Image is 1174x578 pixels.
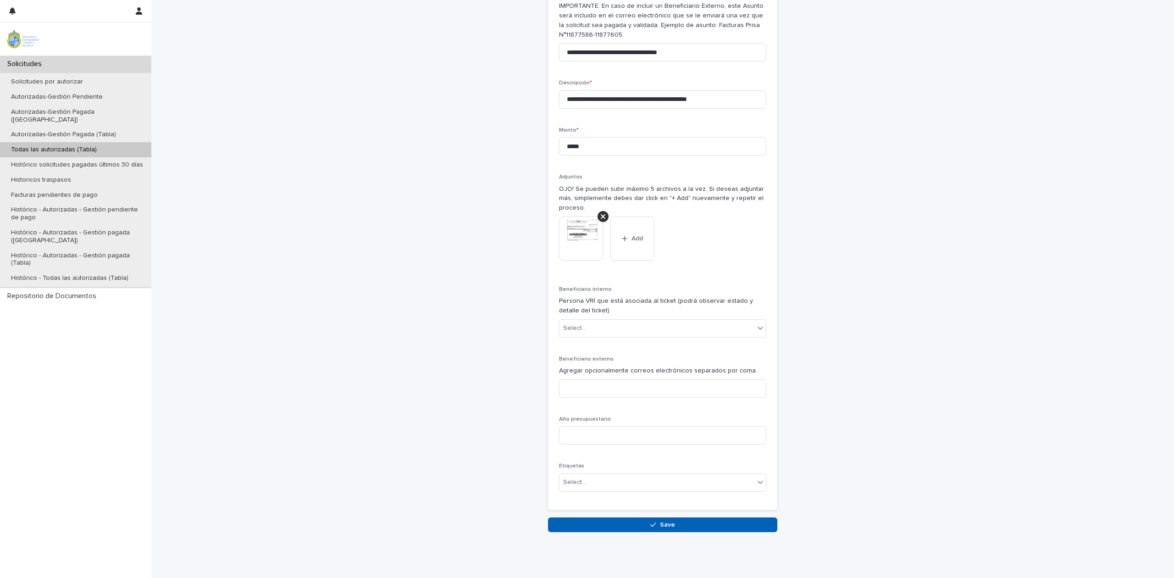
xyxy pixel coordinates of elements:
p: Facturas pendientes de pago [4,191,105,199]
span: Save [660,522,675,528]
p: Repositorio de Documentos [4,292,104,300]
img: iqsleoUpQLaG7yz5l0jK [7,30,39,48]
button: Save [548,517,777,532]
span: Adjuntos [559,174,582,180]
span: Etiquetas [559,463,584,469]
p: Persona VRI que está asociada al ticket (podrá observar estado y detalle del ticket). [559,296,766,316]
div: Select... [563,323,586,333]
span: Descripción [559,80,592,86]
span: Add [631,235,643,242]
button: Add [610,217,654,261]
span: Beneficiario externo [559,356,614,362]
p: Autorizadas-Gestión Pagada ([GEOGRAPHIC_DATA]) [4,108,151,124]
span: Monto [559,128,579,133]
span: Beneficiario interno [559,287,612,292]
div: Select... [563,478,586,487]
p: Todas las autorizadas (Tabla) [4,146,104,154]
p: Autorizadas-Gestión Pagada (Tabla) [4,131,123,139]
p: Histórico - Todas las autorizadas (Tabla) [4,274,136,282]
p: Histórico solicitudes pagadas últimos 30 días [4,161,150,169]
p: Autorizadas-Gestión Pendiente [4,93,110,101]
p: Solicitudes [4,60,49,68]
p: Solicitudes por autorizar [4,78,90,86]
p: OJO! Se pueden subir máximo 5 archivos a la vez. Si deseas adjuntar más, simplemente debes dar cl... [559,184,766,213]
p: IMPORTANTE: En caso de incluir un Beneficiario Externo, este Asunto será incluido en el correo el... [559,1,766,39]
p: Agregar opcionalmente correos electrónicos separados por coma. [559,366,766,376]
span: Año presupuestario [559,417,611,422]
p: Histórico - Autorizadas - Gestión pagada ([GEOGRAPHIC_DATA]) [4,229,151,245]
p: Histórico - Autorizadas - Gestión pendiente de pago [4,206,151,222]
p: Historicos traspasos [4,176,78,184]
p: Histórico - Autorizadas - Gestión pagada (Tabla) [4,252,151,267]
